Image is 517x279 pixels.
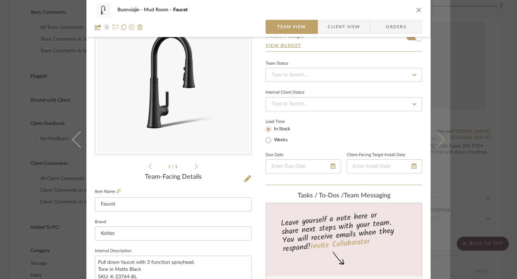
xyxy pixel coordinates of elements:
[97,2,250,155] img: 7a068a17-983c-4655-aebd-d8e98ecac631_436x436.jpg
[266,62,288,65] div: Team Status
[298,192,344,199] span: Tasks / To-Dos /
[95,197,251,212] input: Enter Item Name
[95,189,121,195] label: Item Name
[117,7,144,12] span: Buenviajie
[273,137,288,143] label: Weeks
[347,153,405,157] label: Client-Facing Target Install Date
[144,7,173,12] span: Mud Room
[266,97,422,111] input: Type to Search…
[175,165,178,169] span: 3
[95,249,132,253] label: Internal Description
[266,192,422,200] div: team Messaging
[266,43,422,48] a: View Budget
[168,165,172,169] span: 1
[310,236,370,253] a: Invite Collaborator
[416,7,422,13] button: close
[266,159,341,173] input: Enter Due Date
[265,208,423,255] div: Leave yourself a note here or share next steps with your team. You will receive emails when they ...
[266,68,422,82] input: Type to Search…
[95,226,251,241] input: Enter Brand
[137,24,143,30] img: Remove from project
[95,2,251,155] div: 0
[266,125,302,144] mat-radio-group: Select item type
[95,3,112,17] img: 7a068a17-983c-4655-aebd-d8e98ecac631_48x40.jpg
[95,173,251,181] div: Team-Facing Details
[277,20,306,34] span: Team View
[328,20,360,34] span: Client View
[266,91,304,94] div: Internal Client Status
[95,220,106,224] label: Brand
[347,159,422,173] input: Enter Install Date
[172,165,175,169] span: /
[378,20,414,34] span: Orders
[273,126,290,132] label: In Stock
[266,153,283,157] label: Due Date
[266,118,302,125] label: Lead Time
[173,7,188,12] span: Faucet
